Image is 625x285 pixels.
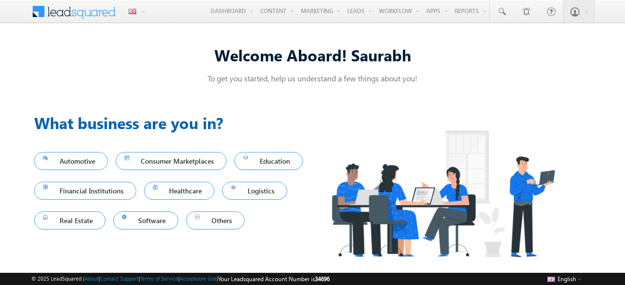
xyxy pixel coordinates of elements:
[140,275,178,282] a: Terms of Service
[31,274,330,284] span: © 2025 LeadSquared | | | | |
[558,275,576,283] span: English
[34,44,591,65] div: Welcome Aboard! Saurabh
[122,214,170,227] span: Software
[153,184,206,197] span: Healthcare
[43,184,127,197] span: Financial Institutions
[34,111,312,134] h3: What business are you in?
[243,154,294,168] span: Education
[43,214,97,227] span: Real Estate
[231,184,278,197] span: Logistics
[180,275,217,282] a: Acceptable Use
[218,275,330,283] span: Your Leadsquared Account Number is
[315,275,330,283] span: 34696
[545,273,584,285] button: English
[84,275,99,282] a: About
[34,73,591,83] p: To get you started, help us understand a few things about you!
[43,154,99,168] span: Automotive
[125,154,218,168] span: Consumer Marketplaces
[312,111,573,276] img: Industry.png
[100,275,139,282] a: Contact Support
[195,214,236,227] span: Others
